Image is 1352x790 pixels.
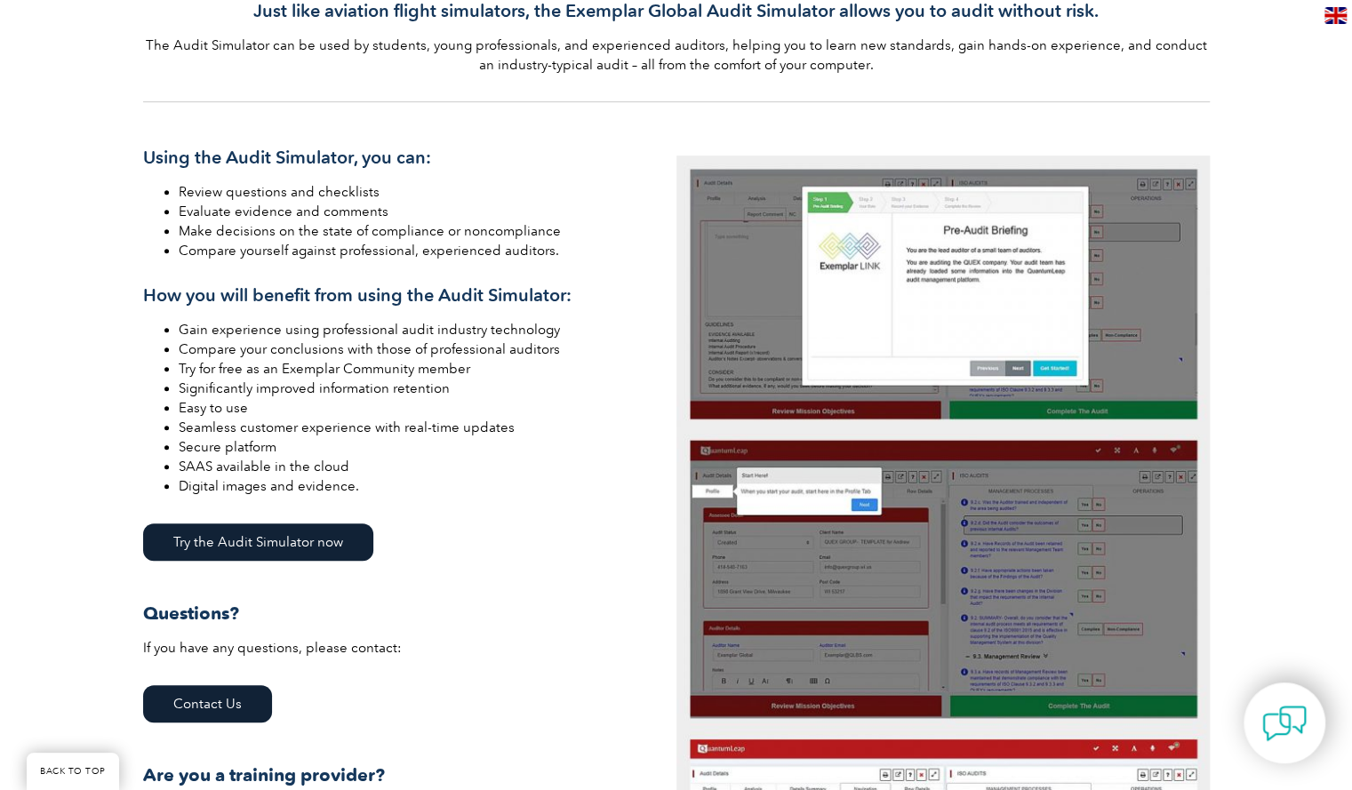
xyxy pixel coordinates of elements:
[1262,701,1307,746] img: contact-chat.png
[179,221,1210,241] li: Make decisions on the state of compliance or noncompliance
[179,202,1210,221] li: Evaluate evidence and comments
[143,764,385,786] strong: Are you a training provider?
[179,359,1210,379] li: Try for free as an Exemplar Community member
[179,437,1210,457] li: Secure platform
[143,602,239,624] strong: Questions?
[179,457,1210,476] li: SAAS available in the cloud
[179,379,1210,398] li: Significantly improved information retention
[27,753,119,790] a: BACK TO TOP
[179,398,1210,418] li: Easy to use
[179,241,1210,260] li: Compare yourself against professional, experienced auditors.
[143,523,373,561] a: Try the Audit Simulator now
[179,339,1210,359] li: Compare your conclusions with those of professional auditors
[179,476,1210,496] li: Digital images and evidence.
[143,147,1210,169] h3: Using the Audit Simulator, you can:
[179,182,1210,202] li: Review questions and checklists
[143,685,272,722] a: Contact Us
[143,284,1210,307] h3: How you will benefit from using the Audit Simulator:
[179,320,1210,339] li: Gain experience using professional audit industry technology
[143,638,1210,658] p: If you have any questions, please contact:
[143,36,1210,75] p: The Audit Simulator can be used by students, young professionals, and experienced auditors, helpi...
[179,418,1210,437] li: Seamless customer experience with real-time updates
[1324,7,1347,24] img: en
